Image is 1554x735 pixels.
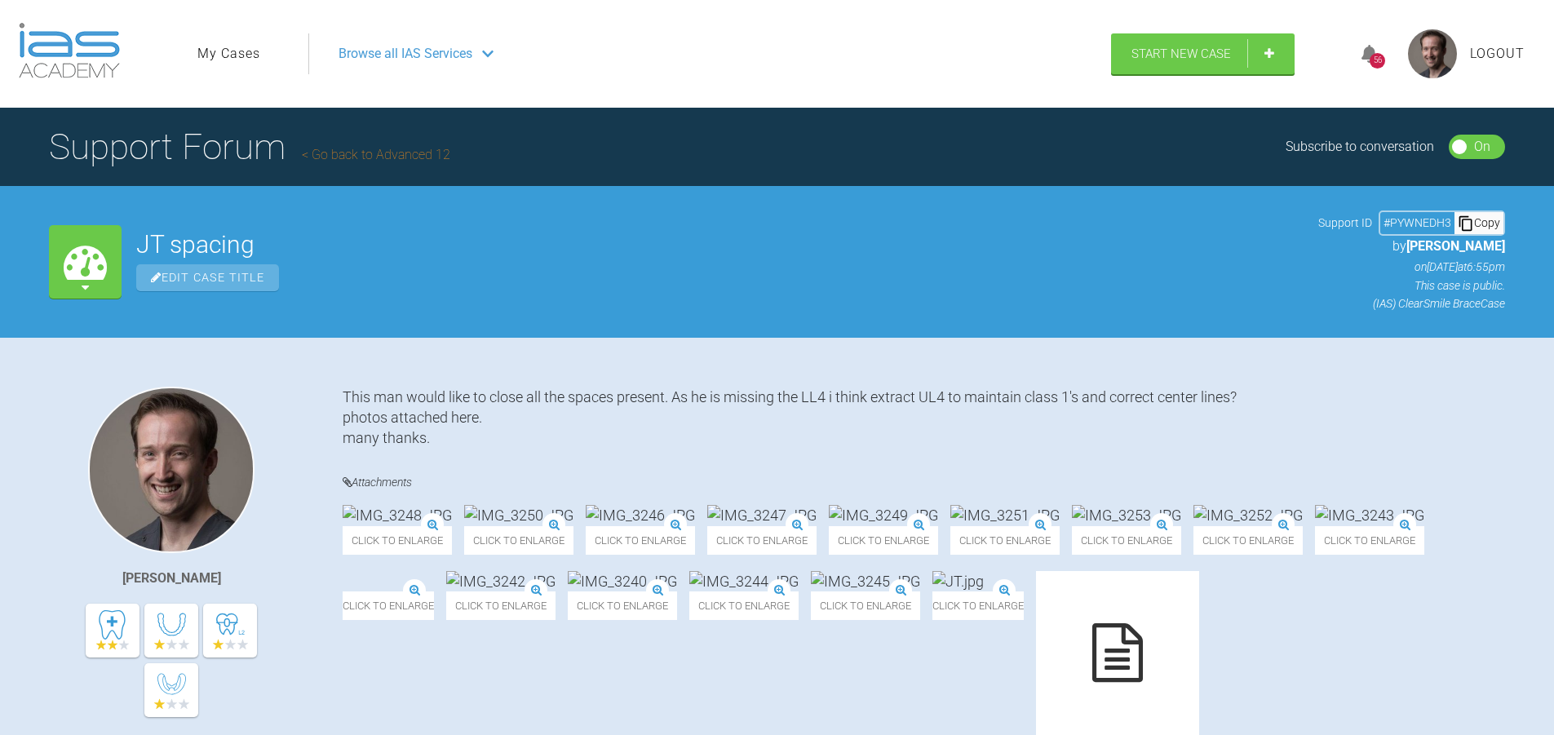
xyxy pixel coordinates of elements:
[950,526,1060,555] span: Click to enlarge
[829,526,938,555] span: Click to enlarge
[950,505,1060,525] img: IMG_3251.JPG
[586,571,695,591] img: IMG_3240.JPG
[1072,526,1181,555] span: Click to enlarge
[707,505,817,525] img: IMG_3247.JPG
[1470,43,1525,64] a: Logout
[1474,136,1490,157] div: On
[19,23,120,78] img: logo-light.3e3ef733.png
[464,526,573,555] span: Click to enlarge
[1380,214,1454,232] div: # PYWNEDH3
[339,43,472,64] span: Browse all IAS Services
[1193,505,1303,525] img: IMG_3252.JPG
[464,591,573,620] span: Click to enlarge
[707,591,817,620] span: Click to enlarge
[88,387,255,553] img: James Crouch Baker
[136,264,279,291] span: Edit Case Title
[343,591,452,620] span: Click to enlarge
[1318,214,1372,232] span: Support ID
[343,387,1505,449] div: This man would like to close all the spaces present. As he is missing the LL4 i think extract UL4...
[1111,33,1295,74] a: Start New Case
[136,232,1304,257] h2: JT spacing
[707,526,817,555] span: Click to enlarge
[586,505,695,525] img: IMG_3246.JPG
[1315,526,1424,555] span: Click to enlarge
[1072,505,1181,525] img: IMG_3253.JPG
[122,568,221,589] div: [PERSON_NAME]
[1318,236,1505,257] p: by
[829,591,938,620] span: Click to enlarge
[950,591,1042,620] span: Click to enlarge
[49,118,450,175] h1: Support Forum
[1318,258,1505,276] p: on [DATE] at 6:55pm
[1318,294,1505,312] p: (IAS) ClearSmile Brace Case
[1408,29,1457,78] img: profile.png
[343,505,452,525] img: IMG_3248.JPG
[464,505,573,525] img: IMG_3250.JPG
[1131,46,1231,61] span: Start New Case
[343,472,1505,493] h4: Attachments
[302,147,450,162] a: Go back to Advanced 12
[1193,526,1303,555] span: Click to enlarge
[1370,53,1385,69] div: 56
[950,571,1002,591] img: JT.jpg
[829,505,938,525] img: IMG_3249.JPG
[1406,238,1505,254] span: [PERSON_NAME]
[586,526,695,555] span: Click to enlarge
[1454,212,1503,233] div: Copy
[343,571,452,591] img: IMG_3241.JPG
[464,571,573,591] img: IMG_3242.JPG
[586,591,695,620] span: Click to enlarge
[707,571,817,591] img: IMG_3244.JPG
[1315,505,1424,525] img: IMG_3243.JPG
[1318,277,1505,294] p: This case is public.
[829,571,938,591] img: IMG_3245.JPG
[343,526,452,555] span: Click to enlarge
[197,43,260,64] a: My Cases
[1286,136,1434,157] div: Subscribe to conversation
